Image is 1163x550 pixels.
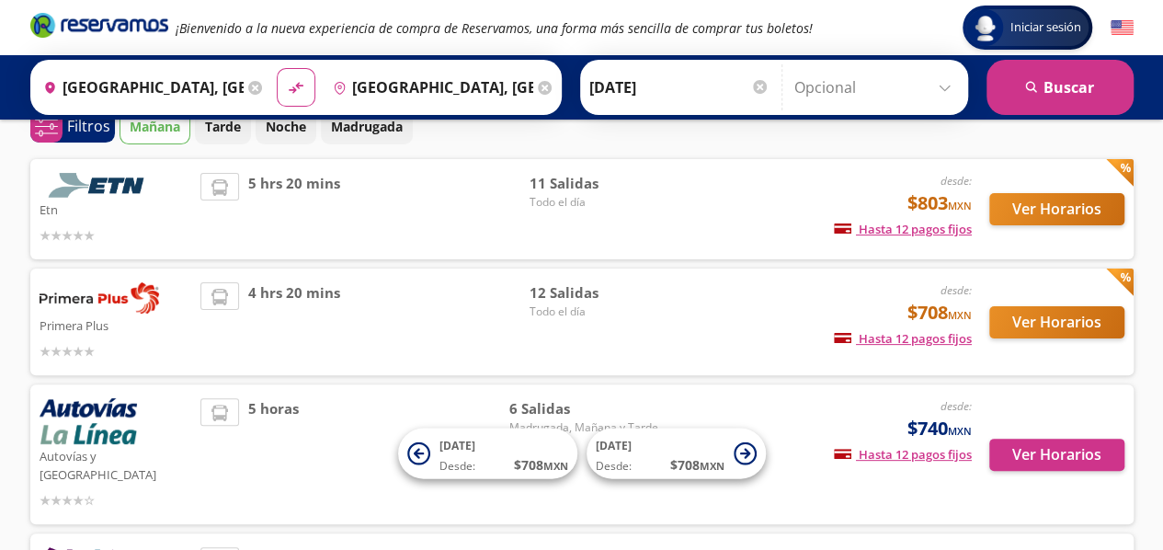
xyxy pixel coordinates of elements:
[907,299,972,327] span: $708
[1003,18,1089,37] span: Iniciar sesión
[941,173,972,189] em: desde:
[40,444,192,484] p: Autovías y [GEOGRAPHIC_DATA]
[40,173,159,198] img: Etn
[195,109,251,144] button: Tarde
[514,455,568,475] span: $ 708
[130,117,180,136] p: Mañana
[529,282,657,304] span: 12 Salidas
[205,117,241,136] p: Tarde
[331,117,403,136] p: Madrugada
[543,459,568,473] small: MXN
[596,438,632,453] span: [DATE]
[941,398,972,414] em: desde:
[30,110,115,143] button: 1Filtros
[941,282,972,298] em: desde:
[36,64,244,110] input: Buscar Origen
[256,109,316,144] button: Noche
[989,439,1124,471] button: Ver Horarios
[670,455,724,475] span: $ 708
[40,314,192,336] p: Primera Plus
[907,415,972,442] span: $740
[948,308,972,322] small: MXN
[439,458,475,475] span: Desde:
[266,117,306,136] p: Noche
[40,198,192,220] p: Etn
[325,64,533,110] input: Buscar Destino
[508,398,657,419] span: 6 Salidas
[834,446,972,463] span: Hasta 12 pagos fijos
[989,306,1124,338] button: Ver Horarios
[40,282,159,314] img: Primera Plus
[834,221,972,237] span: Hasta 12 pagos fijos
[948,199,972,212] small: MXN
[248,282,340,361] span: 4 hrs 20 mins
[321,109,413,144] button: Madrugada
[248,398,299,510] span: 5 horas
[248,173,340,246] span: 5 hrs 20 mins
[67,115,110,137] p: Filtros
[30,11,168,39] i: Brand Logo
[596,458,632,475] span: Desde:
[700,459,724,473] small: MXN
[587,429,766,479] button: [DATE]Desde:$708MXN
[508,419,657,436] span: Madrugada, Mañana y Tarde
[834,330,972,347] span: Hasta 12 pagos fijos
[439,438,475,453] span: [DATE]
[529,194,657,211] span: Todo el día
[529,173,657,194] span: 11 Salidas
[989,193,1124,225] button: Ver Horarios
[176,19,813,37] em: ¡Bienvenido a la nueva experiencia de compra de Reservamos, una forma más sencilla de comprar tus...
[986,60,1134,115] button: Buscar
[120,109,190,144] button: Mañana
[589,64,770,110] input: Elegir Fecha
[40,398,137,444] img: Autovías y La Línea
[1111,17,1134,40] button: English
[398,429,577,479] button: [DATE]Desde:$708MXN
[948,424,972,438] small: MXN
[794,64,959,110] input: Opcional
[30,11,168,44] a: Brand Logo
[907,189,972,217] span: $803
[529,304,657,320] span: Todo el día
